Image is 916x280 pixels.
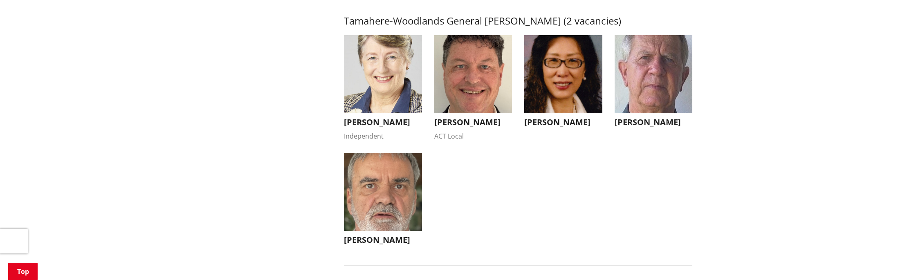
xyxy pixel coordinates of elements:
img: WO-W-TW__BEAVIS_C__FeNcs [344,35,422,113]
button: [PERSON_NAME] ACT Local [434,35,512,141]
img: WO-W-TW__CAO-OULTON_A__x5kpv [524,35,602,113]
h3: [PERSON_NAME] [524,117,602,127]
div: Independent [344,131,422,141]
div: ACT Local [434,131,512,141]
button: [PERSON_NAME] [524,35,602,131]
h3: [PERSON_NAME] [344,235,422,245]
iframe: Messenger Launcher [878,246,908,275]
h3: [PERSON_NAME] [344,117,422,127]
img: WO-W-TW__MAYALL_P__FmHcs [434,35,512,113]
button: [PERSON_NAME] Independent [344,35,422,141]
a: Top [8,263,38,280]
button: [PERSON_NAME] [615,35,693,131]
button: [PERSON_NAME] [344,153,422,249]
h3: Tamahere-Woodlands General [PERSON_NAME] (2 vacancies) [344,15,692,27]
img: WO-W-TW__MANSON_M__dkdhr [344,153,422,231]
h3: [PERSON_NAME] [434,117,512,127]
img: WO-W-TW__KEIR_M__PTTJq [615,35,693,113]
h3: [PERSON_NAME] [615,117,693,127]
